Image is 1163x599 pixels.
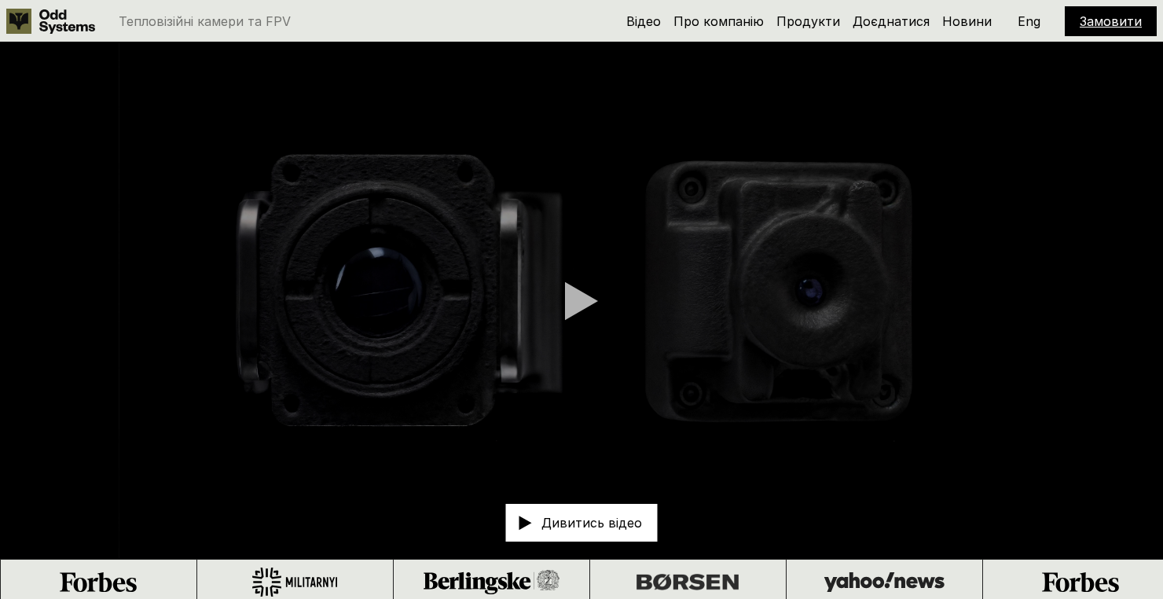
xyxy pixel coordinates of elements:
[541,516,642,529] p: Дивитись відео
[673,13,764,29] a: Про компанію
[853,13,930,29] a: Доєднатися
[119,15,291,28] p: Тепловізійні камери та FPV
[1080,13,1142,29] a: Замовити
[776,13,840,29] a: Продукти
[1018,15,1040,28] p: Eng
[626,13,661,29] a: Відео
[942,13,992,29] a: Новини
